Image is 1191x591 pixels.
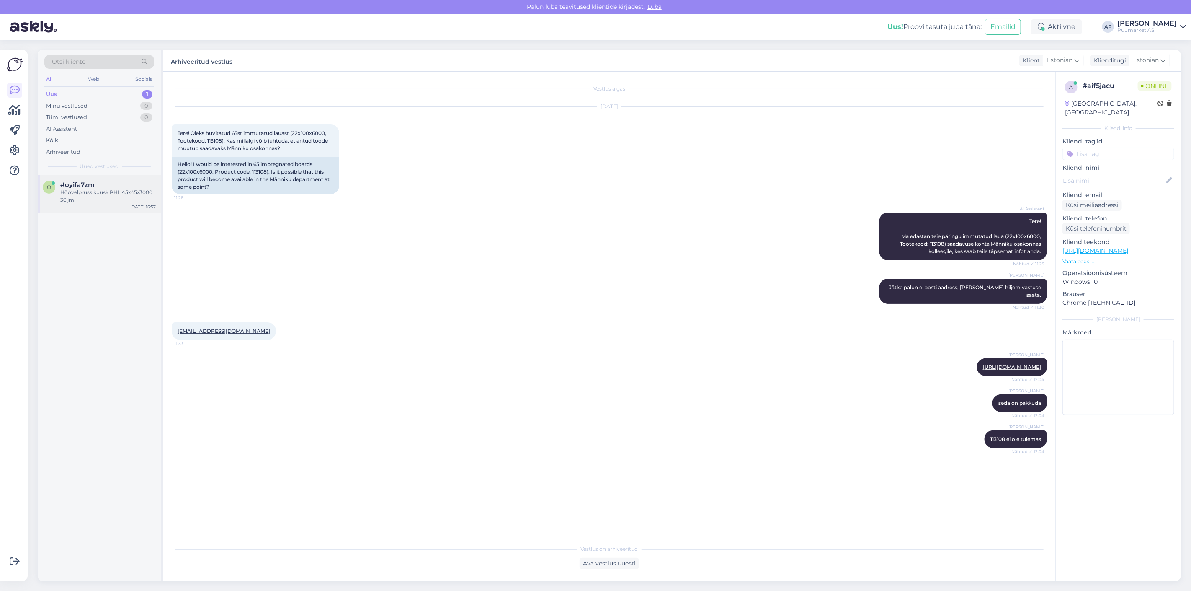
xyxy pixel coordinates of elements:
[1011,412,1044,419] span: Nähtud ✓ 12:04
[1062,316,1174,323] div: [PERSON_NAME]
[1062,148,1174,160] input: Lisa tag
[1138,81,1172,91] span: Online
[142,90,152,98] div: 1
[1011,376,1044,383] span: Nähtud ✓ 12:04
[174,194,206,201] span: 11:28
[47,184,51,190] span: o
[46,125,77,133] div: AI Assistent
[983,364,1041,370] a: [URL][DOMAIN_NAME]
[1133,56,1159,65] span: Estonian
[178,328,270,334] a: [EMAIL_ADDRESS][DOMAIN_NAME]
[1063,176,1165,185] input: Lisa nimi
[1008,352,1044,358] span: [PERSON_NAME]
[1062,191,1174,200] p: Kliendi email
[1013,206,1044,212] span: AI Assistent
[887,23,903,31] b: Uus!
[900,218,1042,254] span: Tere! Ma edastan teie päringu immutatud laua (22x100x6000, Tootekood: 113108) saadavuse kohta Män...
[52,57,85,66] span: Otsi kliente
[1008,388,1044,394] span: [PERSON_NAME]
[1062,328,1174,337] p: Märkmed
[887,22,982,32] div: Proovi tasuta juba täna:
[172,157,339,194] div: Hello! I would be interested in 65 impregnated boards (22x100x6000, Product code: 113108). Is it ...
[87,74,101,85] div: Web
[60,189,156,204] div: Höövelpruss kuusk PHL 45x45x3000 36 jm
[1117,27,1177,34] div: Puumarket AS
[985,19,1021,35] button: Emailid
[1062,137,1174,146] p: Kliendi tag'id
[1008,424,1044,430] span: [PERSON_NAME]
[140,113,152,122] div: 0
[1062,200,1122,211] div: Küsi meiliaadressi
[1062,124,1174,132] div: Kliendi info
[1062,223,1130,234] div: Küsi telefoninumbrit
[1047,56,1072,65] span: Estonian
[46,136,58,145] div: Kõik
[46,102,88,110] div: Minu vestlused
[46,90,57,98] div: Uus
[172,103,1047,110] div: [DATE]
[1013,261,1044,267] span: Nähtud ✓ 11:29
[7,57,23,73] img: Askly Logo
[46,113,87,122] div: Tiimi vestlused
[1065,99,1157,117] div: [GEOGRAPHIC_DATA], [GEOGRAPHIC_DATA]
[580,558,639,569] div: Ava vestlus uuesti
[44,74,54,85] div: All
[1083,81,1138,91] div: # aif5jacu
[178,130,329,151] span: Tere! Oleks huvitatud 65st immutatud lauast (22x100x6000, Tootekood: 113108). Kas millalgi võib j...
[1117,20,1177,27] div: [PERSON_NAME]
[1011,448,1044,455] span: Nähtud ✓ 12:04
[645,3,664,10] span: Luba
[1062,214,1174,223] p: Kliendi telefon
[1013,304,1044,311] span: Nähtud ✓ 11:30
[171,55,232,66] label: Arhiveeritud vestlus
[46,148,80,156] div: Arhiveeritud
[1019,56,1040,65] div: Klient
[1062,258,1174,265] p: Vaata edasi ...
[130,204,156,210] div: [DATE] 15:57
[174,340,206,347] span: 11:33
[1117,20,1186,34] a: [PERSON_NAME]Puumarket AS
[1102,21,1114,33] div: AP
[990,436,1041,442] span: 113108 ei ole tulemas
[80,163,119,170] span: Uued vestlused
[1031,19,1082,34] div: Aktiivne
[140,102,152,110] div: 0
[1062,238,1174,246] p: Klienditeekond
[1062,163,1174,172] p: Kliendi nimi
[134,74,154,85] div: Socials
[1062,290,1174,298] p: Brauser
[172,85,1047,93] div: Vestlus algas
[1062,247,1128,254] a: [URL][DOMAIN_NAME]
[1062,269,1174,277] p: Operatsioonisüsteem
[1062,277,1174,286] p: Windows 10
[998,400,1041,406] span: seda on pakkuda
[889,284,1042,298] span: Jätke palun e-posti aadress, [PERSON_NAME] hiljem vastuse saata.
[1008,272,1044,278] span: [PERSON_NAME]
[1090,56,1126,65] div: Klienditugi
[1070,84,1073,90] span: a
[581,545,638,553] span: Vestlus on arhiveeritud
[60,181,95,189] span: #oyifa7zm
[1062,298,1174,307] p: Chrome [TECHNICAL_ID]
